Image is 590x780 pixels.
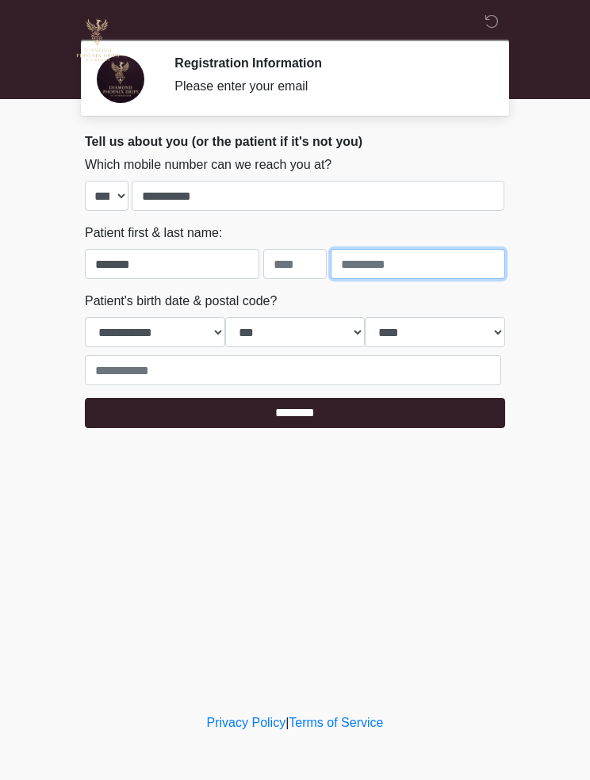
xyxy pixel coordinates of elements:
a: | [285,716,289,729]
img: Diamond Phoenix Drips IV Hydration Logo [69,12,126,69]
div: Please enter your email [174,77,481,96]
label: Which mobile number can we reach you at? [85,155,331,174]
h2: Tell us about you (or the patient if it's not you) [85,134,505,149]
label: Patient's birth date & postal code? [85,292,277,311]
label: Patient first & last name: [85,224,222,243]
a: Privacy Policy [207,716,286,729]
a: Terms of Service [289,716,383,729]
